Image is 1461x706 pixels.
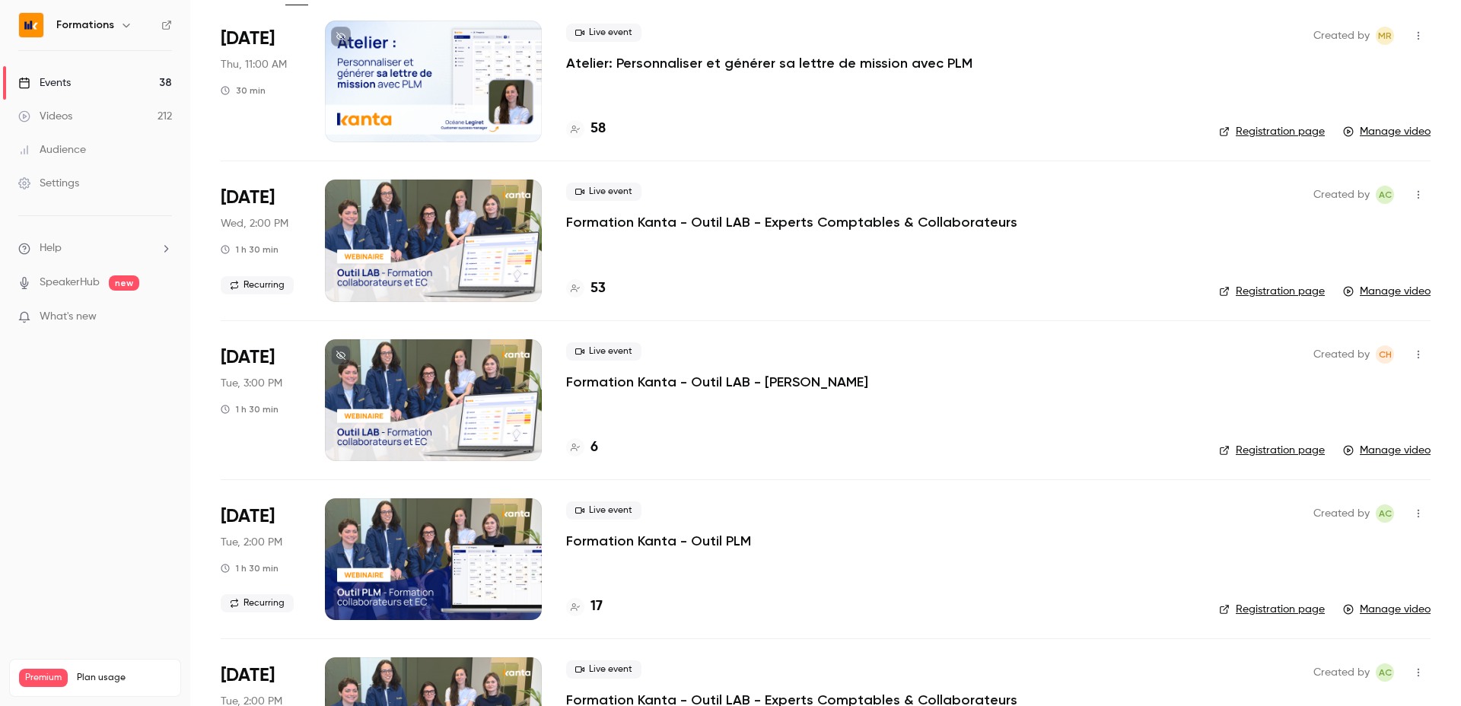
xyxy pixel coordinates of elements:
a: SpeakerHub [40,275,100,291]
span: Premium [19,669,68,687]
span: Tue, 2:00 PM [221,535,282,550]
span: AC [1379,504,1392,523]
a: Atelier: Personnaliser et générer sa lettre de mission avec PLM [566,54,972,72]
span: Recurring [221,276,294,294]
span: AC [1379,663,1392,682]
span: Created by [1313,504,1370,523]
span: Chloé Hauvel [1376,345,1394,364]
span: [DATE] [221,27,275,51]
a: 6 [566,437,598,458]
li: help-dropdown-opener [18,240,172,256]
span: [DATE] [221,186,275,210]
div: 1 h 30 min [221,562,279,574]
span: [DATE] [221,504,275,529]
span: Help [40,240,62,256]
a: 17 [566,596,603,617]
span: Created by [1313,186,1370,204]
a: Formation Kanta - Outil PLM [566,532,751,550]
a: Registration page [1219,443,1325,458]
a: Manage video [1343,124,1431,139]
span: Marion Roquet [1376,27,1394,45]
span: Live event [566,183,641,201]
span: Anaïs Cachelou [1376,186,1394,204]
div: 30 min [221,84,266,97]
span: What's new [40,309,97,325]
span: Anaïs Cachelou [1376,504,1394,523]
span: Live event [566,342,641,361]
a: Registration page [1219,124,1325,139]
h6: Formations [56,17,114,33]
div: Oct 1 Wed, 2:00 PM (Europe/Paris) [221,180,301,301]
span: Thu, 11:00 AM [221,57,287,72]
span: Live event [566,24,641,42]
a: Formation Kanta - Outil LAB - Experts Comptables & Collaborateurs [566,213,1017,231]
h4: 6 [590,437,598,458]
a: 58 [566,119,606,139]
div: Audience [18,142,86,157]
div: Videos [18,109,72,124]
span: Wed, 2:00 PM [221,216,288,231]
div: Sep 30 Tue, 3:00 PM (Europe/Paris) [221,339,301,461]
a: Manage video [1343,284,1431,299]
span: new [109,275,139,291]
div: Settings [18,176,79,191]
span: Recurring [221,594,294,612]
span: Created by [1313,345,1370,364]
span: [DATE] [221,663,275,688]
a: Registration page [1219,602,1325,617]
div: 1 h 30 min [221,243,279,256]
div: Sep 30 Tue, 2:00 PM (Europe/Paris) [221,498,301,620]
a: Formation Kanta - Outil LAB - [PERSON_NAME] [566,373,868,391]
h4: 58 [590,119,606,139]
span: Live event [566,660,641,679]
iframe: Noticeable Trigger [154,310,172,324]
span: Created by [1313,663,1370,682]
span: CH [1379,345,1392,364]
div: Events [18,75,71,91]
div: Oct 2 Thu, 11:00 AM (Europe/Paris) [221,21,301,142]
span: [DATE] [221,345,275,370]
h4: 53 [590,278,606,299]
span: MR [1378,27,1392,45]
h4: 17 [590,596,603,617]
span: AC [1379,186,1392,204]
span: Live event [566,501,641,520]
a: 53 [566,278,606,299]
span: Created by [1313,27,1370,45]
img: Formations [19,13,43,37]
div: 1 h 30 min [221,403,279,415]
a: Manage video [1343,602,1431,617]
a: Registration page [1219,284,1325,299]
span: Anaïs Cachelou [1376,663,1394,682]
span: Plan usage [77,672,171,684]
span: Tue, 3:00 PM [221,376,282,391]
a: Manage video [1343,443,1431,458]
